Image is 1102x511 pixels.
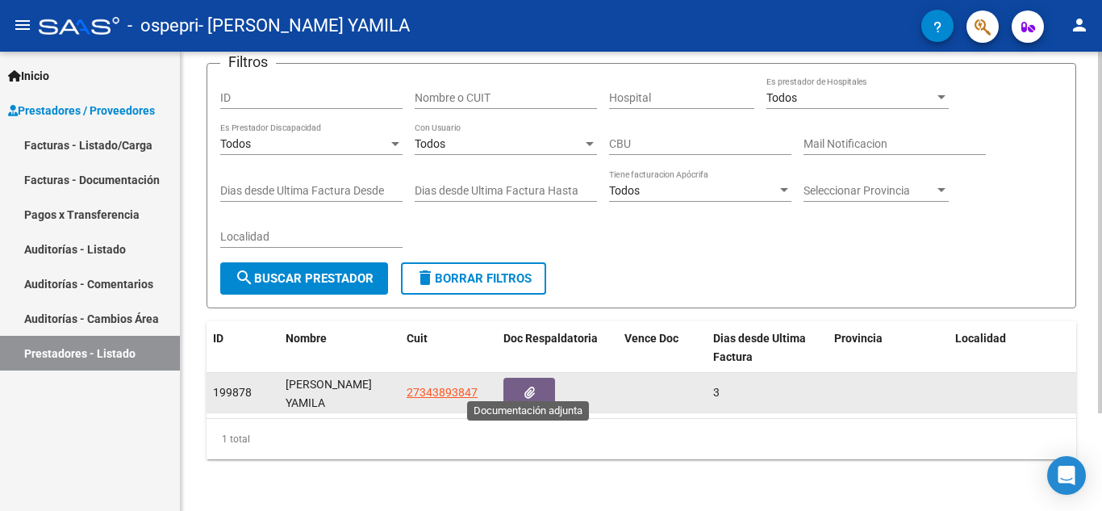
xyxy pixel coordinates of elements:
[407,332,428,345] span: Cuit
[13,15,32,35] mat-icon: menu
[207,321,279,375] datatable-header-cell: ID
[609,184,640,197] span: Todos
[207,419,1076,459] div: 1 total
[766,91,797,104] span: Todos
[198,8,410,44] span: - [PERSON_NAME] YAMILA
[955,332,1006,345] span: Localidad
[213,332,223,345] span: ID
[497,321,618,375] datatable-header-cell: Doc Respaldatoria
[949,321,1070,375] datatable-header-cell: Localidad
[828,321,949,375] datatable-header-cell: Provincia
[400,321,497,375] datatable-header-cell: Cuit
[286,375,394,409] div: [PERSON_NAME] YAMILA
[127,8,198,44] span: - ospepri
[286,332,327,345] span: Nombre
[503,332,598,345] span: Doc Respaldatoria
[624,332,678,345] span: Vence Doc
[834,332,883,345] span: Provincia
[8,67,49,85] span: Inicio
[279,321,400,375] datatable-header-cell: Nombre
[235,268,254,287] mat-icon: search
[415,137,445,150] span: Todos
[213,386,252,399] span: 199878
[401,262,546,295] button: Borrar Filtros
[8,102,155,119] span: Prestadores / Proveedores
[415,271,532,286] span: Borrar Filtros
[713,332,806,363] span: Dias desde Ultima Factura
[235,271,374,286] span: Buscar Prestador
[220,262,388,295] button: Buscar Prestador
[1047,456,1086,495] div: Open Intercom Messenger
[1070,15,1089,35] mat-icon: person
[220,137,251,150] span: Todos
[618,321,707,375] datatable-header-cell: Vence Doc
[707,321,828,375] datatable-header-cell: Dias desde Ultima Factura
[415,268,435,287] mat-icon: delete
[804,184,934,198] span: Seleccionar Provincia
[220,51,276,73] h3: Filtros
[407,386,478,399] span: 27343893847
[713,386,720,399] span: 3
